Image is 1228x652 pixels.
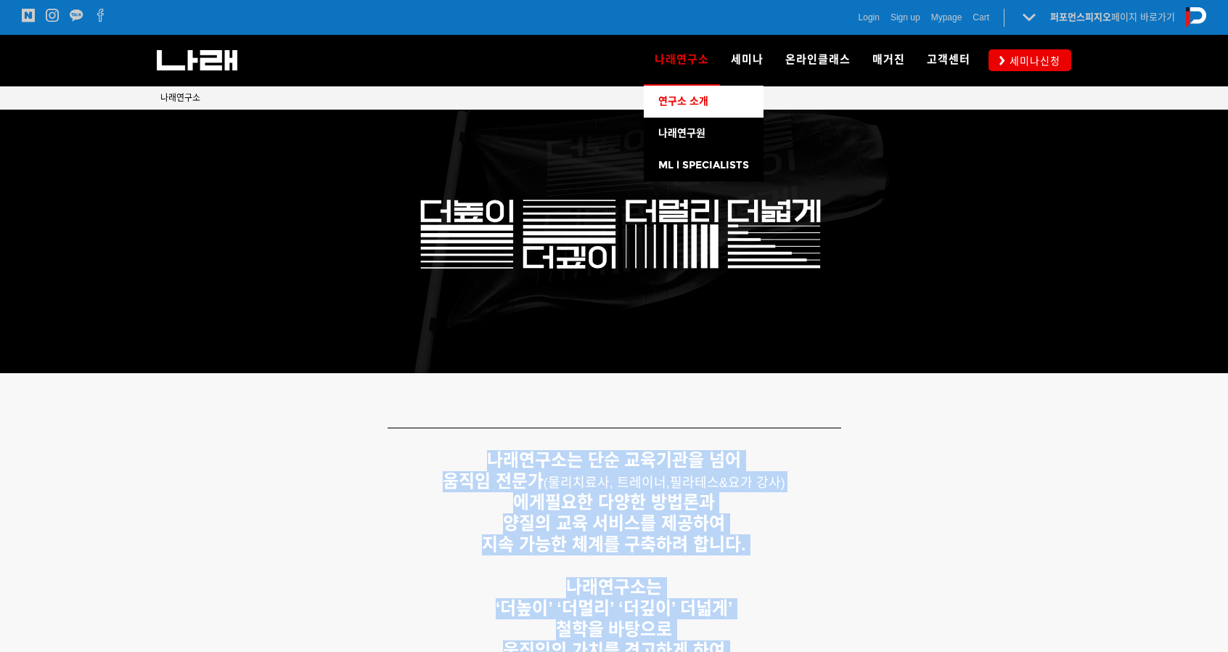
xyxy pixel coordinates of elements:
span: 물리치료사, 트레이너, [548,476,670,490]
strong: 에게 [513,492,545,512]
span: ( [544,476,670,490]
strong: 움직임 전문가 [443,471,544,491]
span: 연구소 소개 [658,95,708,107]
span: 매거진 [872,53,905,66]
strong: 퍼포먼스피지오 [1050,12,1111,23]
a: 매거진 [861,35,916,86]
strong: 필요한 다양한 방법론과 [545,492,714,512]
strong: 나래연구소는 단순 교육기관을 넘어 [487,450,741,470]
a: 연구소 소개 [644,86,764,118]
span: 나래연구원 [658,127,705,139]
strong: 지속 가능한 체계를 구축하려 합니다. [482,534,745,554]
span: 나래연구소 [655,48,709,71]
a: ML l SPECIALISTS [644,150,764,182]
span: 세미나 [731,53,764,66]
span: 나래연구소 [160,93,200,103]
strong: 양질의 교육 서비스를 제공하여 [503,513,725,533]
a: Sign up [891,10,920,25]
a: Mypage [931,10,962,25]
span: 필라테스&요가 강사) [670,476,785,490]
a: 온라인클래스 [774,35,861,86]
span: ML l SPECIALISTS [658,159,749,171]
span: 세미나신청 [1005,54,1060,68]
a: 나래연구소 [644,35,720,86]
a: 나래연구원 [644,118,764,150]
strong: 나래연구소는 [566,577,662,597]
a: Login [859,10,880,25]
a: 고객센터 [916,35,981,86]
strong: ‘더높이’ ‘더멀리’ ‘더깊이’ 더넓게’ [496,598,733,618]
a: 나래연구소 [160,91,200,105]
a: 세미나신청 [988,49,1071,70]
a: 세미나 [720,35,774,86]
strong: 철학을 바탕으로 [556,619,673,639]
span: 온라인클래스 [785,53,851,66]
a: Cart [973,10,989,25]
a: 퍼포먼스피지오페이지 바로가기 [1050,12,1175,23]
span: 고객센터 [927,53,970,66]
